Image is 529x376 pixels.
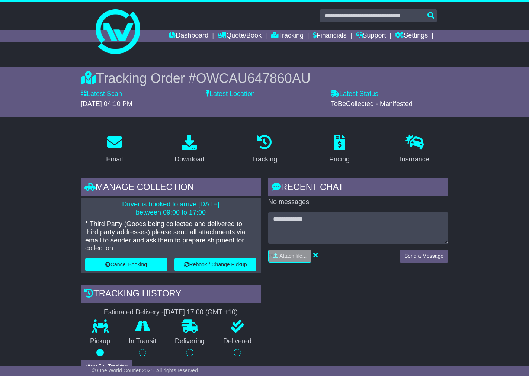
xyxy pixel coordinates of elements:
label: Latest Scan [81,90,122,98]
div: Pricing [329,154,350,164]
a: Tracking [271,30,304,42]
button: Send a Message [400,250,448,263]
a: Dashboard [169,30,208,42]
a: Download [170,132,209,167]
a: Pricing [324,132,355,167]
span: © One World Courier 2025. All rights reserved. [92,367,199,373]
button: Rebook / Change Pickup [174,258,256,271]
span: ToBeCollected - Manifested [331,100,413,107]
p: No messages [268,198,448,206]
p: * Third Party (Goods being collected and delivered to third party addresses) please send all atta... [85,220,256,252]
p: Driver is booked to arrive [DATE] between 09:00 to 17:00 [85,200,256,216]
div: Manage collection [81,178,261,198]
div: Tracking history [81,285,261,305]
a: Support [356,30,386,42]
div: Tracking Order # [81,70,448,86]
p: Pickup [81,337,119,346]
a: Quote/Book [218,30,262,42]
p: Delivering [166,337,214,346]
div: Insurance [400,154,429,164]
a: Settings [395,30,428,42]
a: Tracking [247,132,282,167]
a: Insurance [395,132,434,167]
div: RECENT CHAT [268,178,448,198]
button: View Full Tracking [81,360,132,373]
div: Download [174,154,204,164]
button: Cancel Booking [85,258,167,271]
div: [DATE] 17:00 (GMT +10) [164,308,238,316]
div: Tracking [252,154,277,164]
div: Estimated Delivery - [81,308,261,316]
a: Email [101,132,128,167]
span: OWCAU647860AU [196,71,311,86]
p: In Transit [119,337,166,346]
a: Financials [313,30,347,42]
span: [DATE] 04:10 PM [81,100,132,107]
label: Latest Location [206,90,255,98]
p: Delivered [214,337,261,346]
div: Email [106,154,123,164]
label: Latest Status [331,90,378,98]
